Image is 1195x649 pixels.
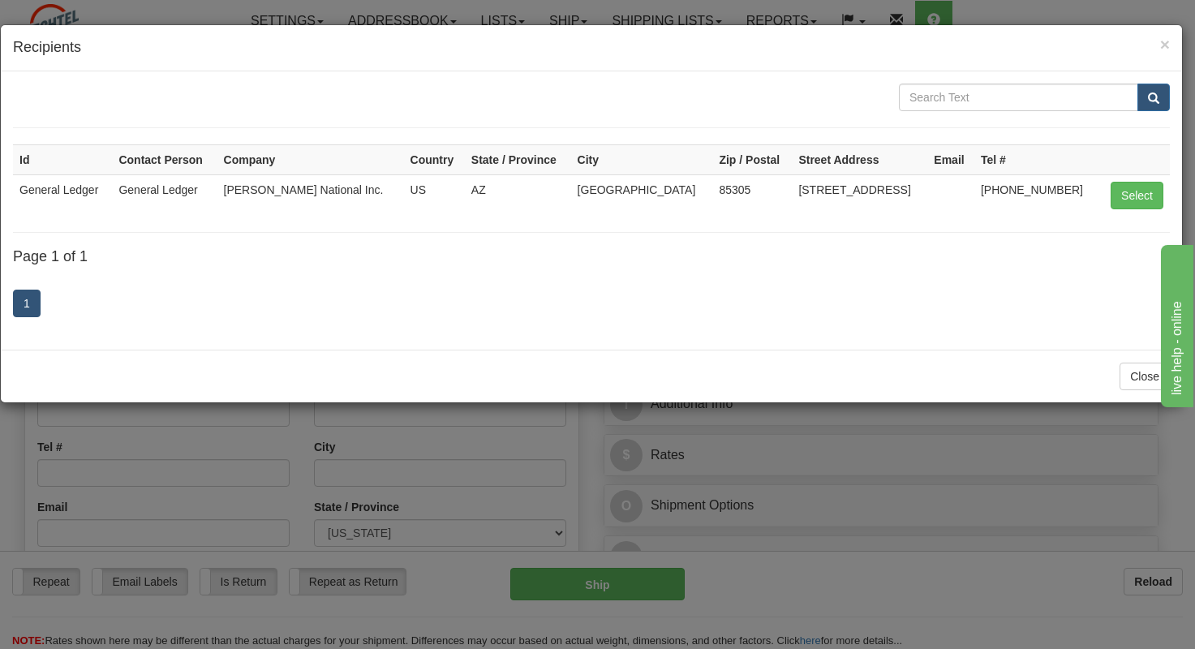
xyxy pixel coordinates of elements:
[112,144,217,174] th: Contact Person
[112,174,217,216] td: General Ledger
[13,174,112,216] td: General Ledger
[974,174,1098,216] td: [PHONE_NUMBER]
[13,144,112,174] th: Id
[712,144,792,174] th: Zip / Postal
[13,37,1170,58] h4: Recipients
[13,249,1170,265] h4: Page 1 of 1
[217,174,404,216] td: [PERSON_NAME] National Inc.
[792,174,927,216] td: [STREET_ADDRESS]
[404,174,465,216] td: US
[1111,182,1163,209] button: Select
[465,144,571,174] th: State / Province
[927,144,974,174] th: Email
[1160,35,1170,54] span: ×
[792,144,927,174] th: Street Address
[12,10,150,29] div: live help - online
[571,174,713,216] td: [GEOGRAPHIC_DATA]
[899,84,1138,111] input: Search Text
[1160,36,1170,53] button: Close
[465,174,571,216] td: AZ
[13,290,41,317] a: 1
[571,144,713,174] th: City
[1120,363,1170,390] button: Close
[217,144,404,174] th: Company
[404,144,465,174] th: Country
[712,174,792,216] td: 85305
[1158,242,1193,407] iframe: chat widget
[974,144,1098,174] th: Tel #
